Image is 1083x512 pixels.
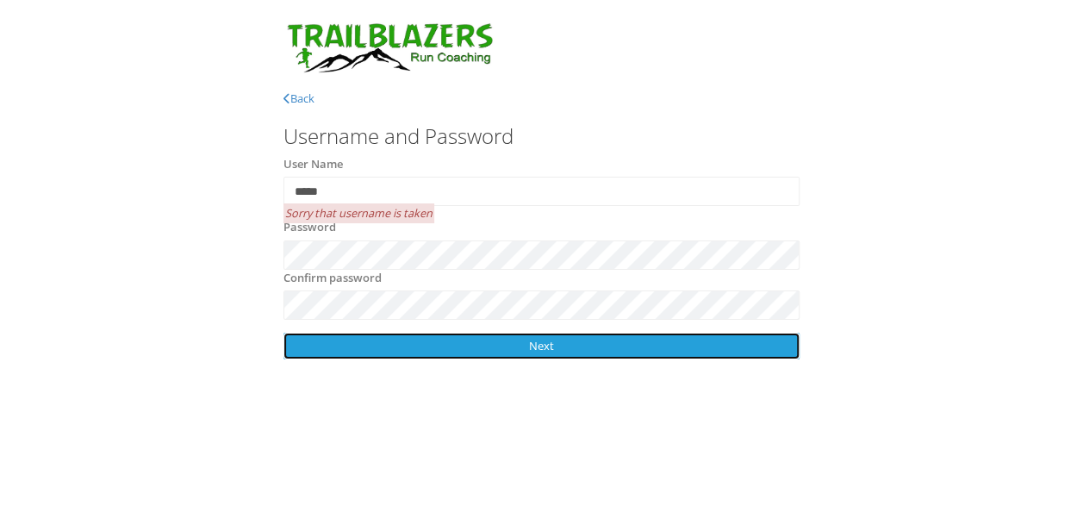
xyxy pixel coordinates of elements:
[283,333,800,359] a: Next
[283,203,434,223] span: Sorry that username is taken
[283,156,343,173] label: User Name
[283,125,800,147] h3: Username and Password
[283,91,314,106] a: Back
[283,270,382,287] label: Confirm password
[283,17,496,82] img: TRailblazersV4(1).jpg
[283,219,336,236] label: Password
